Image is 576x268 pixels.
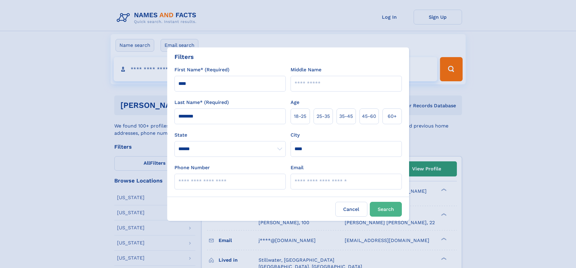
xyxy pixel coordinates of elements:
[291,164,304,171] label: Email
[174,52,194,61] div: Filters
[174,164,210,171] label: Phone Number
[317,113,330,120] span: 25‑35
[388,113,397,120] span: 60+
[174,131,286,139] label: State
[362,113,376,120] span: 45‑60
[291,131,300,139] label: City
[291,66,321,73] label: Middle Name
[174,66,229,73] label: First Name* (Required)
[174,99,229,106] label: Last Name* (Required)
[335,202,367,217] label: Cancel
[294,113,306,120] span: 18‑25
[370,202,402,217] button: Search
[339,113,353,120] span: 35‑45
[291,99,299,106] label: Age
